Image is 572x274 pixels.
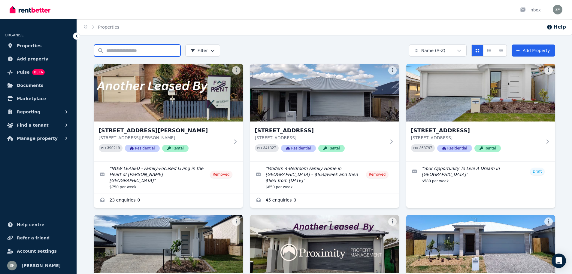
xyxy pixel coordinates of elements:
button: Manage property [5,132,72,144]
span: Rental [162,145,189,152]
button: Card view [471,45,483,57]
small: PID [257,146,262,150]
span: Reporting [17,108,40,115]
span: ORGANISE [5,33,24,37]
a: Enquiries for 5 Appledore St, Bracken Ridge [94,193,243,208]
span: Residential [125,145,160,152]
span: Residential [281,145,316,152]
p: [STREET_ADDRESS][PERSON_NAME] [99,135,230,141]
button: More options [388,217,397,226]
img: Scott Ferguson [7,261,17,270]
h3: [STREET_ADDRESS] [255,126,386,135]
span: BETA [32,69,45,75]
button: More options [232,217,241,226]
img: 6 Kestrel Road, Park Ridge [250,64,399,122]
a: 8 Sunset Cct, Flagstone[STREET_ADDRESS][STREET_ADDRESS]PID 368797ResidentialRental [406,64,555,162]
span: Pulse [17,69,30,76]
button: Reporting [5,106,72,118]
img: Scott Ferguson [553,5,562,14]
a: Documents [5,79,72,91]
span: Filter [190,48,208,54]
a: 6 Kestrel Road, Park Ridge[STREET_ADDRESS][STREET_ADDRESS]PID 341327ResidentialRental [250,64,399,162]
img: RentBetter [10,5,50,14]
h3: [STREET_ADDRESS][PERSON_NAME] [99,126,230,135]
small: PID [413,146,418,150]
span: [PERSON_NAME] [22,262,61,269]
a: Edit listing: Modern 4-Bedroom Family Home in Park Ridge – $650/week and then $665 from 5 Aug 2025 [250,162,399,193]
span: Documents [17,82,44,89]
button: Expanded list view [495,45,507,57]
button: More options [388,66,397,75]
a: Add property [5,53,72,65]
span: Find a tenant [17,122,49,129]
span: Residential [437,145,472,152]
button: Compact list view [483,45,495,57]
div: Inbox [520,7,541,13]
code: 368797 [419,146,432,150]
div: Open Intercom Messenger [552,254,566,268]
button: Help [546,23,566,31]
a: Help centre [5,219,72,231]
span: Rental [318,145,345,152]
img: 9 Mallow Court, Collingwood Park [94,215,243,273]
button: Find a tenant [5,119,72,131]
a: Refer a friend [5,232,72,244]
span: Help centre [17,221,44,228]
a: Properties [98,25,120,29]
a: Edit listing: NOW LEASED - Family-Focused Living in the Heart of Bracken Ridge [94,162,243,193]
nav: Breadcrumb [77,19,126,35]
span: Manage property [17,135,58,142]
a: Enquiries for 6 Kestrel Road, Park Ridge [250,193,399,208]
a: Properties [5,40,72,52]
button: More options [544,66,553,75]
img: 8 Sunset Cct, Flagstone [406,64,555,122]
code: 341327 [263,146,276,150]
small: PID [101,146,106,150]
span: Rental [474,145,501,152]
button: More options [232,66,241,75]
span: Add property [17,55,48,63]
p: [STREET_ADDRESS] [411,135,542,141]
p: [STREET_ADDRESS] [255,135,386,141]
img: 5 Appledore St, Bracken Ridge [94,64,243,122]
a: PulseBETA [5,66,72,78]
a: Edit listing: Your Opportunity To Live A Dream in Flagstone [406,162,555,187]
img: 12 Diamond Drive, Yarrabilba [406,215,555,273]
a: Marketplace [5,93,72,105]
button: Name (A-Z) [409,45,467,57]
code: 390219 [107,146,120,150]
h3: [STREET_ADDRESS] [411,126,542,135]
span: Refer a friend [17,234,50,242]
a: 5 Appledore St, Bracken Ridge[STREET_ADDRESS][PERSON_NAME][STREET_ADDRESS][PERSON_NAME]PID 390219... [94,64,243,162]
span: Name (A-Z) [421,48,446,54]
button: More options [544,217,553,226]
a: Add Property [512,45,555,57]
img: 9 Shanti Ln, Morayfield [250,215,399,273]
div: View options [471,45,507,57]
span: Account settings [17,248,57,255]
span: Marketplace [17,95,46,102]
button: Filter [185,45,220,57]
span: Properties [17,42,42,49]
a: Account settings [5,245,72,257]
